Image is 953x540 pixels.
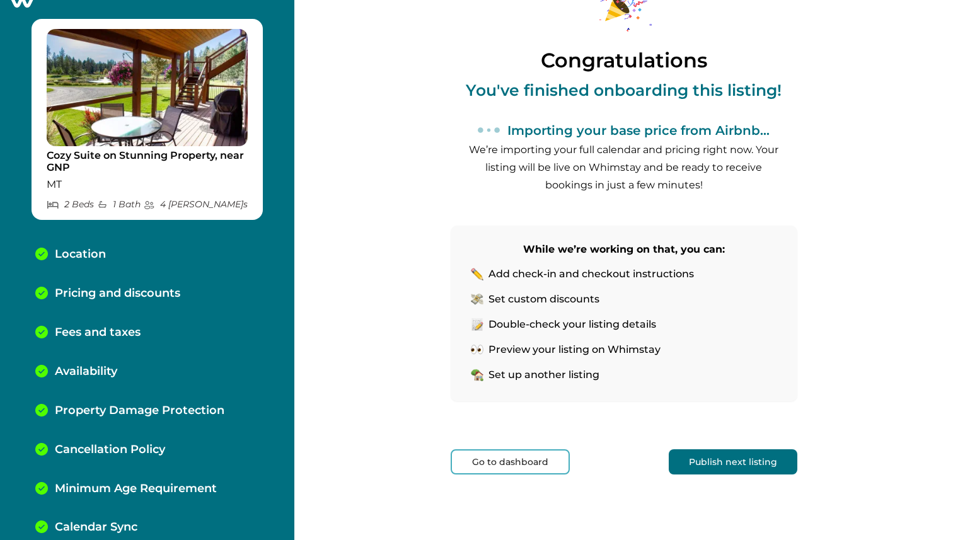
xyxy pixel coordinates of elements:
p: Minimum Age Requirement [55,482,217,496]
p: We’re importing your full calendar and pricing right now. Your listing will be live on Whimstay a... [466,141,782,194]
p: While we’re working on that, you can: [471,241,777,258]
p: Calendar Sync [55,520,137,534]
p: Set custom discounts [488,293,599,306]
img: list-pencil-icon [471,318,483,331]
p: Pricing and discounts [55,287,180,301]
p: You've finished onboarding this listing! [466,81,782,99]
img: propertyImage_Cozy Suite on Stunning Property, near GNP [47,29,248,146]
p: Cancellation Policy [55,443,165,457]
p: Double-check your listing details [488,318,656,331]
p: Cozy Suite on Stunning Property, near GNP [47,149,248,174]
p: Set up another listing [488,369,599,381]
p: Add check-in and checkout instructions [488,268,694,280]
p: Fees and taxes [55,326,141,340]
p: 2 Bed s [47,199,94,210]
p: Congratulations [541,49,707,72]
img: eyes-icon [471,343,483,356]
img: money-icon [471,293,483,306]
p: Availability [55,365,117,379]
button: Publish next listing [669,449,797,474]
p: Property Damage Protection [55,404,224,418]
p: MT [47,178,248,191]
p: 1 Bath [97,199,141,210]
img: home-icon [471,369,483,381]
button: Go to dashboard [451,449,570,474]
p: Location [55,248,106,261]
p: Importing your base price from Airbnb... [507,123,770,138]
img: pencil-icon [471,268,483,280]
p: 4 [PERSON_NAME] s [144,199,248,210]
svg: loading [478,119,500,141]
p: Preview your listing on Whimstay [488,343,661,356]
